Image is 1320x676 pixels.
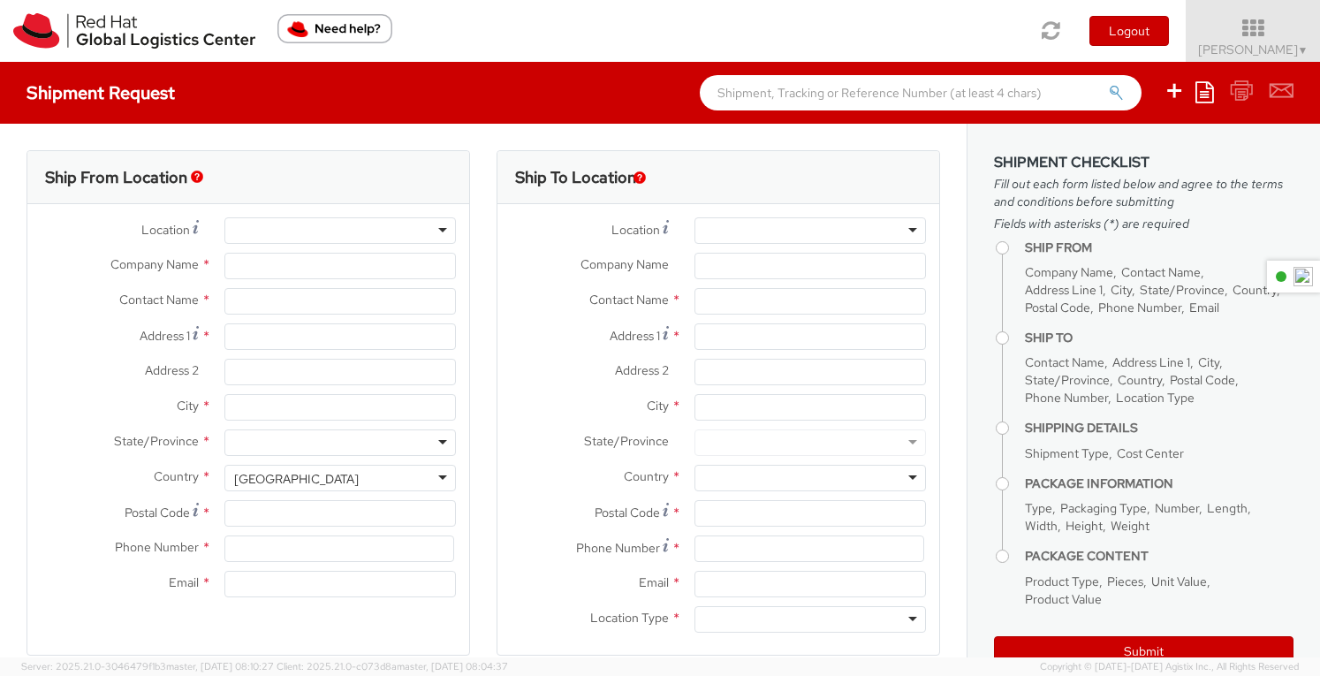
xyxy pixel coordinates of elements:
span: Postal Code [595,505,660,520]
span: City [1198,354,1219,370]
h3: Shipment Checklist [994,155,1293,171]
span: Copyright © [DATE]-[DATE] Agistix Inc., All Rights Reserved [1040,660,1299,674]
span: Packaging Type [1060,500,1147,516]
button: Need help? [277,14,392,43]
span: Type [1025,500,1052,516]
span: Location [611,222,660,238]
button: Logout [1089,16,1169,46]
span: Number [1155,500,1199,516]
span: Fields with asterisks (*) are required [994,215,1293,232]
h4: Ship From [1025,241,1293,254]
h4: Ship To [1025,331,1293,345]
span: master, [DATE] 08:10:27 [166,660,274,672]
span: Address Line 1 [1112,354,1190,370]
span: City [1111,282,1132,298]
h3: Ship To Location [515,169,636,186]
span: master, [DATE] 08:04:37 [397,660,508,672]
img: rh-logistics-00dfa346123c4ec078e1.svg [13,13,255,49]
span: Shipment Type [1025,445,1109,461]
span: City [177,398,199,414]
span: State/Province [1025,372,1110,388]
span: Contact Name [1121,264,1201,280]
span: [PERSON_NAME] [1198,42,1309,57]
span: Contact Name [1025,354,1104,370]
span: Phone Number [1025,390,1108,406]
span: Email [639,574,669,590]
span: Company Name [1025,264,1113,280]
span: Client: 2025.21.0-c073d8a [277,660,508,672]
span: ▼ [1298,43,1309,57]
input: Shipment, Tracking or Reference Number (at least 4 chars) [700,75,1142,110]
h3: Ship From Location [45,169,187,186]
span: Phone Number [115,539,199,555]
span: Postal Code [1025,300,1090,315]
span: Email [1189,300,1219,315]
span: Phone Number [1098,300,1181,315]
span: Unit Value [1151,573,1207,589]
h4: Package Content [1025,550,1293,563]
span: Address Line 1 [1025,282,1103,298]
span: Location Type [1116,390,1195,406]
span: Cost Center [1117,445,1184,461]
span: Address 1 [610,328,660,344]
span: Fill out each form listed below and agree to the terms and conditions before submitting [994,175,1293,210]
button: Submit [994,636,1293,666]
span: Server: 2025.21.0-3046479f1b3 [21,660,274,672]
div: [GEOGRAPHIC_DATA] [234,470,359,488]
span: Address 2 [615,362,669,378]
span: State/Province [584,433,669,449]
span: Height [1066,518,1103,534]
h4: Package Information [1025,477,1293,490]
span: Product Type [1025,573,1099,589]
span: Product Value [1025,591,1102,607]
span: Contact Name [589,292,669,308]
span: Location Type [590,610,669,626]
span: Width [1025,518,1058,534]
span: Weight [1111,518,1149,534]
span: Email [169,574,199,590]
span: State/Province [1140,282,1225,298]
span: Contact Name [119,292,199,308]
span: Postal Code [125,505,190,520]
span: Length [1207,500,1248,516]
span: State/Province [114,433,199,449]
span: Phone Number [576,540,660,556]
span: Location [141,222,190,238]
span: Pieces [1107,573,1143,589]
span: Country [1233,282,1277,298]
span: Company Name [110,256,199,272]
span: Postal Code [1170,372,1235,388]
h4: Shipping Details [1025,422,1293,435]
span: Address 2 [145,362,199,378]
h4: Shipment Request [27,83,175,103]
span: Country [1118,372,1162,388]
span: Company Name [580,256,669,272]
span: City [647,398,669,414]
span: Country [154,468,199,484]
span: Country [624,468,669,484]
span: Address 1 [140,328,190,344]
